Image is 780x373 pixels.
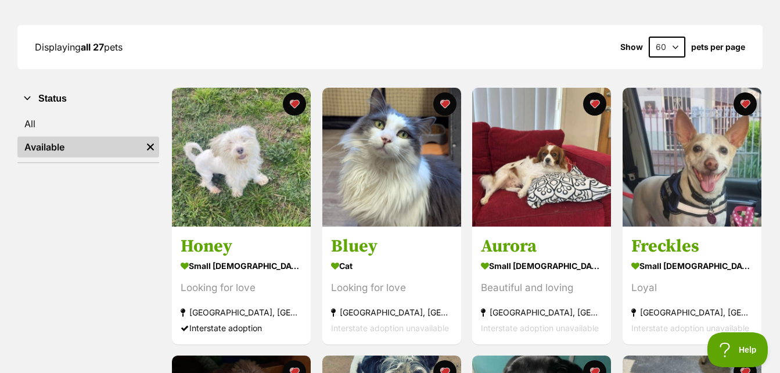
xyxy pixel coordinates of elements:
a: Available [17,137,142,157]
div: Interstate adoption [181,320,302,336]
iframe: Help Scout Beacon - Open [707,332,768,367]
a: Remove filter [142,137,159,157]
button: favourite [734,92,757,116]
div: Cat [331,257,452,274]
h3: Freckles [631,235,753,257]
div: Looking for love [181,280,302,296]
div: small [DEMOGRAPHIC_DATA] Dog [181,257,302,274]
div: small [DEMOGRAPHIC_DATA] Dog [631,257,753,274]
button: favourite [283,92,307,116]
span: Displaying pets [35,41,123,53]
h3: Aurora [481,235,602,257]
span: Show [620,42,643,52]
div: small [DEMOGRAPHIC_DATA] Dog [481,257,602,274]
div: [GEOGRAPHIC_DATA], [GEOGRAPHIC_DATA] [331,304,452,320]
a: Aurora small [DEMOGRAPHIC_DATA] Dog Beautiful and loving [GEOGRAPHIC_DATA], [GEOGRAPHIC_DATA] Int... [472,227,611,345]
button: favourite [433,92,457,116]
div: [GEOGRAPHIC_DATA], [GEOGRAPHIC_DATA] [181,304,302,320]
img: Aurora [472,88,611,227]
span: Interstate adoption unavailable [481,323,599,333]
a: Honey small [DEMOGRAPHIC_DATA] Dog Looking for love [GEOGRAPHIC_DATA], [GEOGRAPHIC_DATA] Intersta... [172,227,311,345]
button: Status [17,91,159,106]
strong: all 27 [81,41,104,53]
img: Freckles [623,88,761,227]
img: Honey [172,88,311,227]
div: [GEOGRAPHIC_DATA], [GEOGRAPHIC_DATA] [631,304,753,320]
div: Status [17,111,159,162]
span: Interstate adoption unavailable [331,323,449,333]
div: [GEOGRAPHIC_DATA], [GEOGRAPHIC_DATA] [481,304,602,320]
div: Looking for love [331,280,452,296]
a: Bluey Cat Looking for love [GEOGRAPHIC_DATA], [GEOGRAPHIC_DATA] Interstate adoption unavailable f... [322,227,461,345]
img: Bluey [322,88,461,227]
span: Interstate adoption unavailable [631,323,749,333]
button: favourite [584,92,607,116]
a: Freckles small [DEMOGRAPHIC_DATA] Dog Loyal [GEOGRAPHIC_DATA], [GEOGRAPHIC_DATA] Interstate adopt... [623,227,761,345]
a: All [17,113,159,134]
div: Loyal [631,280,753,296]
label: pets per page [691,42,745,52]
div: Beautiful and loving [481,280,602,296]
h3: Honey [181,235,302,257]
h3: Bluey [331,235,452,257]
